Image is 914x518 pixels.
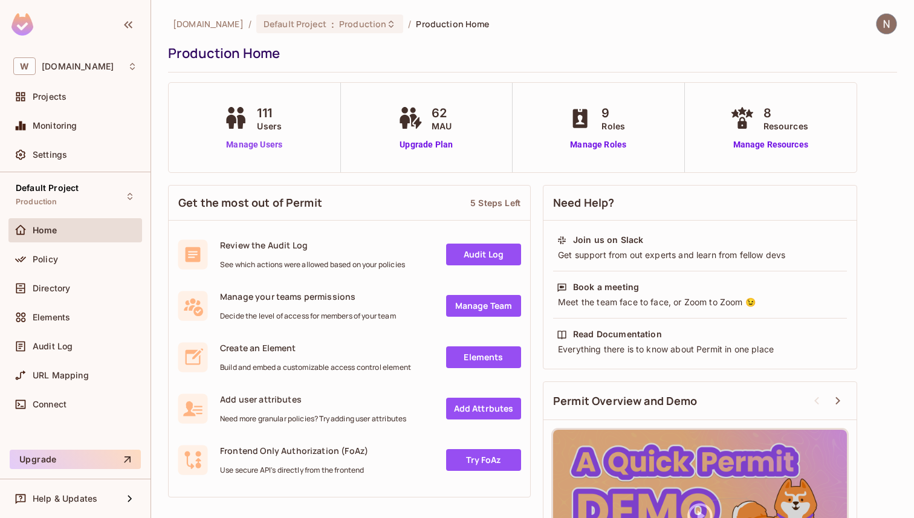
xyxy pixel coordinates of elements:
span: Audit Log [33,342,73,351]
li: / [408,18,411,30]
div: Production Home [168,44,891,62]
span: Roles [601,120,625,132]
span: Create an Element [220,342,411,354]
a: Manage Resources [727,138,814,151]
span: 8 [763,104,808,122]
div: Book a meeting [573,281,639,293]
span: Need more granular policies? Try adding user attributes [220,414,406,424]
span: Help & Updates [33,494,97,503]
span: W [13,57,36,75]
span: Manage your teams permissions [220,291,396,302]
span: Elements [33,312,70,322]
a: Add Attrbutes [446,398,521,419]
span: MAU [432,120,452,132]
img: SReyMgAAAABJRU5ErkJggg== [11,13,33,36]
span: Production Home [416,18,489,30]
span: Default Project [264,18,326,30]
span: : [331,19,335,29]
span: Directory [33,283,70,293]
div: Join us on Slack [573,234,643,246]
div: Meet the team face to face, or Zoom to Zoom 😉 [557,296,843,308]
span: the active workspace [173,18,244,30]
a: Upgrade Plan [395,138,458,151]
span: Frontend Only Authorization (FoAz) [220,445,368,456]
a: Audit Log [446,244,521,265]
span: Use secure API's directly from the frontend [220,465,368,475]
div: 5 Steps Left [470,197,520,209]
span: Get the most out of Permit [178,195,322,210]
a: Manage Roles [565,138,631,151]
span: Add user attributes [220,393,406,405]
span: 111 [257,104,282,122]
span: Users [257,120,282,132]
div: Get support from out experts and learn from fellow devs [557,249,843,261]
span: Need Help? [553,195,615,210]
div: Read Documentation [573,328,662,340]
span: See which actions were allowed based on your policies [220,260,405,270]
span: Review the Audit Log [220,239,405,251]
span: Resources [763,120,808,132]
span: Permit Overview and Demo [553,393,698,409]
span: Monitoring [33,121,77,131]
span: Decide the level of access for members of your team [220,311,396,321]
span: Projects [33,92,66,102]
a: Try FoAz [446,449,521,471]
span: Production [16,197,57,207]
img: Naman Malik [877,14,896,34]
span: 9 [601,104,625,122]
span: Production [339,18,386,30]
span: Default Project [16,183,79,193]
span: Workspace: withpronto.com [42,62,114,71]
a: Manage Team [446,295,521,317]
span: Settings [33,150,67,160]
span: Build and embed a customizable access control element [220,363,411,372]
span: URL Mapping [33,371,89,380]
span: 62 [432,104,452,122]
div: Everything there is to know about Permit in one place [557,343,843,355]
span: Home [33,225,57,235]
a: Manage Users [221,138,288,151]
a: Elements [446,346,521,368]
button: Upgrade [10,450,141,469]
span: Connect [33,400,66,409]
span: Policy [33,254,58,264]
li: / [248,18,251,30]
